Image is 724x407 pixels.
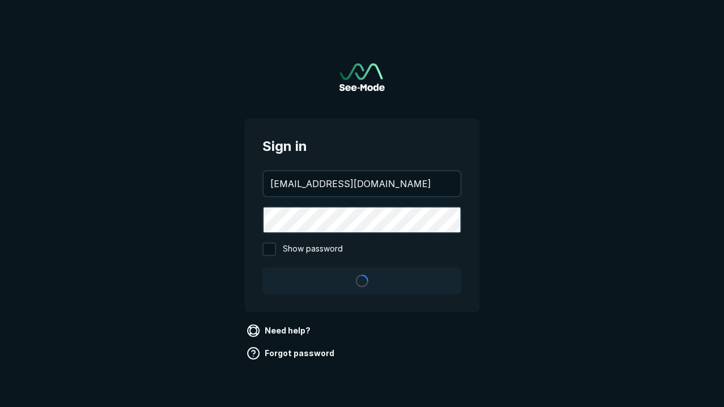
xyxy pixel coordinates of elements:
input: your@email.com [264,171,460,196]
a: Go to sign in [339,63,385,91]
a: Need help? [244,322,315,340]
span: Show password [283,243,343,256]
a: Forgot password [244,344,339,362]
img: See-Mode Logo [339,63,385,91]
span: Sign in [262,136,462,157]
